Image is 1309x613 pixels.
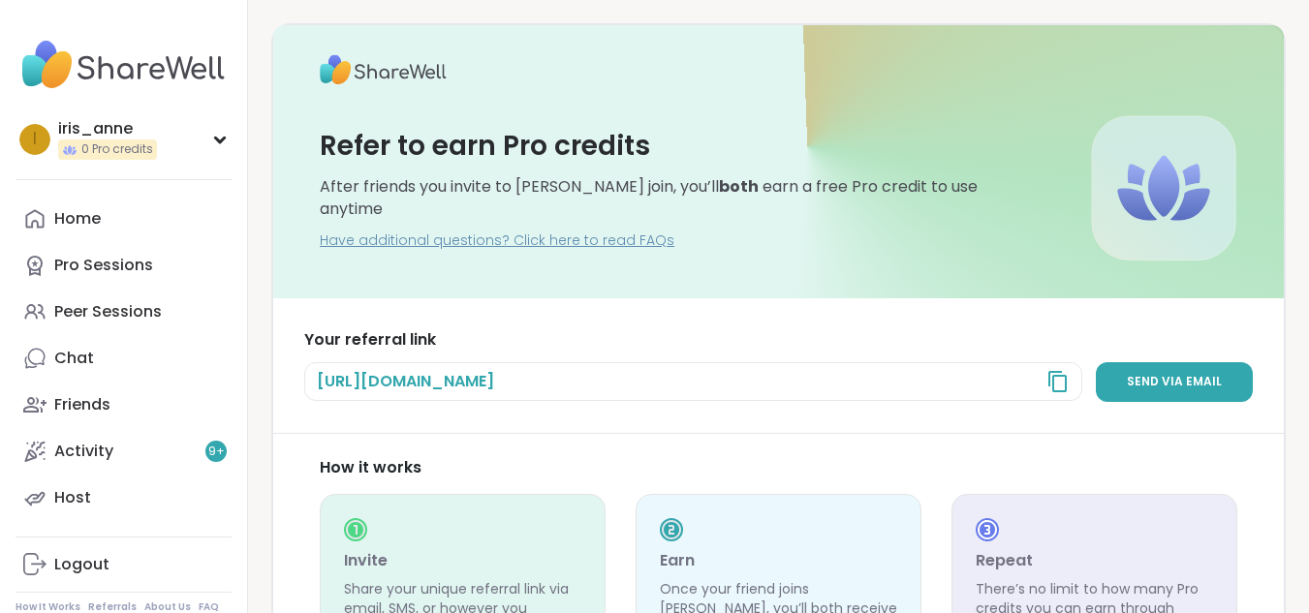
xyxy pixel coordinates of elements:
div: Logout [54,554,109,575]
div: How it works [320,457,1237,478]
span: 9 + [208,444,225,460]
span: [URL][DOMAIN_NAME] [317,371,494,392]
div: Home [54,208,101,230]
a: Pro Sessions [16,242,232,289]
div: Peer Sessions [54,301,162,322]
span: 0 Pro credits [81,141,153,158]
a: Logout [16,541,232,588]
h3: Your referral link [304,329,1253,351]
span: Send via email [1127,374,1222,390]
div: Chat [54,348,94,369]
div: Pro Sessions [54,255,153,276]
div: Activity [54,441,113,462]
b: both [719,175,759,198]
h3: Invite [344,549,581,572]
h3: Earn [660,549,897,572]
a: Send via email [1096,362,1253,402]
h3: Refer to earn Pro credits [320,127,650,165]
span: i [33,127,37,152]
a: Activity9+ [16,428,232,475]
div: iris_anne [58,118,157,139]
a: Friends [16,382,232,428]
a: Peer Sessions [16,289,232,335]
h3: Repeat [976,549,1213,572]
div: Friends [54,394,110,415]
a: Chat [16,335,232,382]
img: ShareWell Nav Logo [16,31,232,99]
a: Host [16,475,232,521]
a: Home [16,196,232,242]
div: After friends you invite to [PERSON_NAME] join, you’ll earn a free Pro credit to use anytime [320,176,1013,220]
a: Have additional questions? Click here to read FAQs [320,231,674,251]
img: ShareWell Logo [320,48,447,91]
div: Host [54,487,91,508]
